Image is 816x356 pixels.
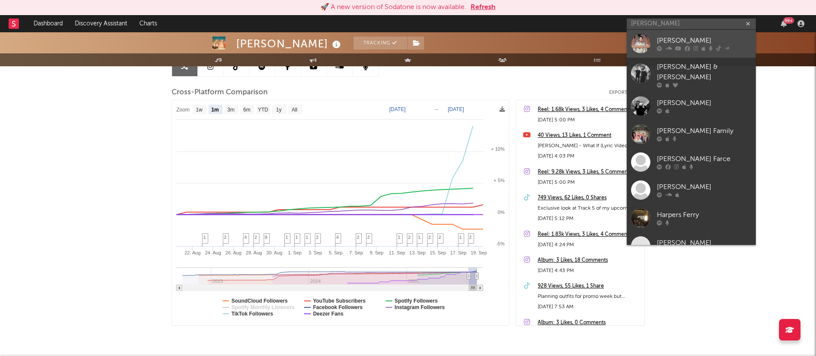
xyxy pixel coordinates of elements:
[471,250,487,255] text: 19. Sep
[246,250,262,255] text: 28. Aug
[231,298,288,304] text: SoundCloud Followers
[538,167,640,177] div: Reel: 9.28k Views, 3 Likes, 5 Comments
[276,107,281,113] text: 1y
[320,2,466,12] div: 🚀 A new version of Sodatone is now available.
[538,291,640,302] div: Planning outfits for promo week but proving harder than expected lol #ootd
[627,176,756,204] a: [PERSON_NAME]
[627,148,756,176] a: [PERSON_NAME] Farce
[498,210,505,215] text: 0%
[367,235,370,240] span: 2
[336,235,339,240] span: 4
[349,250,363,255] text: 7. Sep
[450,250,466,255] text: 17. Sep
[243,107,250,113] text: 6m
[538,151,640,161] div: [DATE] 4:03 PM
[394,298,437,304] text: Spotify Followers
[176,107,190,113] text: Zoom
[538,240,640,250] div: [DATE] 4:24 PM
[133,15,163,32] a: Charts
[225,250,241,255] text: 26. Aug
[493,178,505,183] text: + 5%
[394,304,445,310] text: Instagram Followers
[255,235,257,240] span: 2
[538,281,640,291] a: 928 Views, 55 Likes, 1 Share
[224,235,227,240] span: 2
[657,210,751,220] div: Harpers Ferry
[329,250,342,255] text: 5. Sep
[627,30,756,58] a: [PERSON_NAME]
[538,229,640,240] a: Reel: 1.83k Views, 3 Likes, 4 Comments
[430,250,446,255] text: 15. Sep
[418,235,421,240] span: 1
[28,15,69,32] a: Dashboard
[265,235,268,240] span: 8
[496,241,505,246] text: -5%
[231,304,295,310] text: Spotify Monthly Listeners
[657,62,751,83] div: [PERSON_NAME] & [PERSON_NAME]
[491,146,505,152] text: + 10%
[469,235,472,240] span: 2
[313,298,366,304] text: YouTube Subscribers
[205,250,221,255] text: 24. Aug
[657,98,751,108] div: [PERSON_NAME]
[538,214,640,224] div: [DATE] 5:12 PM
[389,106,406,112] text: [DATE]
[657,154,751,164] div: [PERSON_NAME] Farce
[781,20,787,27] button: 99+
[288,250,302,255] text: 1. Sep
[398,235,400,240] span: 1
[448,106,464,112] text: [DATE]
[236,37,343,51] div: [PERSON_NAME]
[627,19,756,29] input: Search for artists
[306,235,308,240] span: 1
[783,17,794,24] div: 99 +
[657,182,751,192] div: [PERSON_NAME]
[69,15,133,32] a: Discovery Assistant
[627,58,756,92] a: [PERSON_NAME] & [PERSON_NAME]
[227,107,234,113] text: 3m
[538,193,640,203] div: 749 Views, 62 Likes, 0 Shares
[538,115,640,125] div: [DATE] 5:00 PM
[538,255,640,266] a: Album: 3 Likes, 18 Comments
[408,235,411,240] span: 2
[627,204,756,232] a: Harpers Ferry
[538,203,640,214] div: Exclusive look at Track 5 of my upcoming EP ‘Drench’ 💧OUT [DATE] eeeeeeee I can’t wait to perform...
[357,235,360,240] span: 2
[313,311,343,317] text: Deezer Fans
[203,235,206,240] span: 1
[354,37,407,50] button: Tracking
[657,126,751,136] div: [PERSON_NAME] Family
[172,87,268,98] span: Cross-Platform Comparison
[538,141,640,151] div: [PERSON_NAME] - What If (Lyric Video)
[538,177,640,188] div: [DATE] 5:00 PM
[258,107,268,113] text: YTD
[296,235,298,240] span: 1
[244,235,247,240] span: 4
[428,235,431,240] span: 2
[538,318,640,328] a: Album: 3 Likes, 0 Comments
[538,130,640,141] a: 40 Views, 13 Likes, 1 Comment
[471,2,496,12] button: Refresh
[291,107,297,113] text: All
[211,107,219,113] text: 1m
[231,311,273,317] text: TikTok Followers
[627,120,756,148] a: [PERSON_NAME] Family
[389,250,405,255] text: 11. Sep
[313,304,363,310] text: Facebook Followers
[184,250,200,255] text: 22. Aug
[538,266,640,276] div: [DATE] 4:43 PM
[308,250,322,255] text: 3. Sep
[657,36,751,46] div: [PERSON_NAME]
[538,302,640,312] div: [DATE] 7:53 AM
[609,90,645,95] button: Export CSV
[538,105,640,115] a: Reel: 1.68k Views, 3 Likes, 4 Comments
[439,235,441,240] span: 2
[196,107,203,113] text: 1w
[409,250,425,255] text: 13. Sep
